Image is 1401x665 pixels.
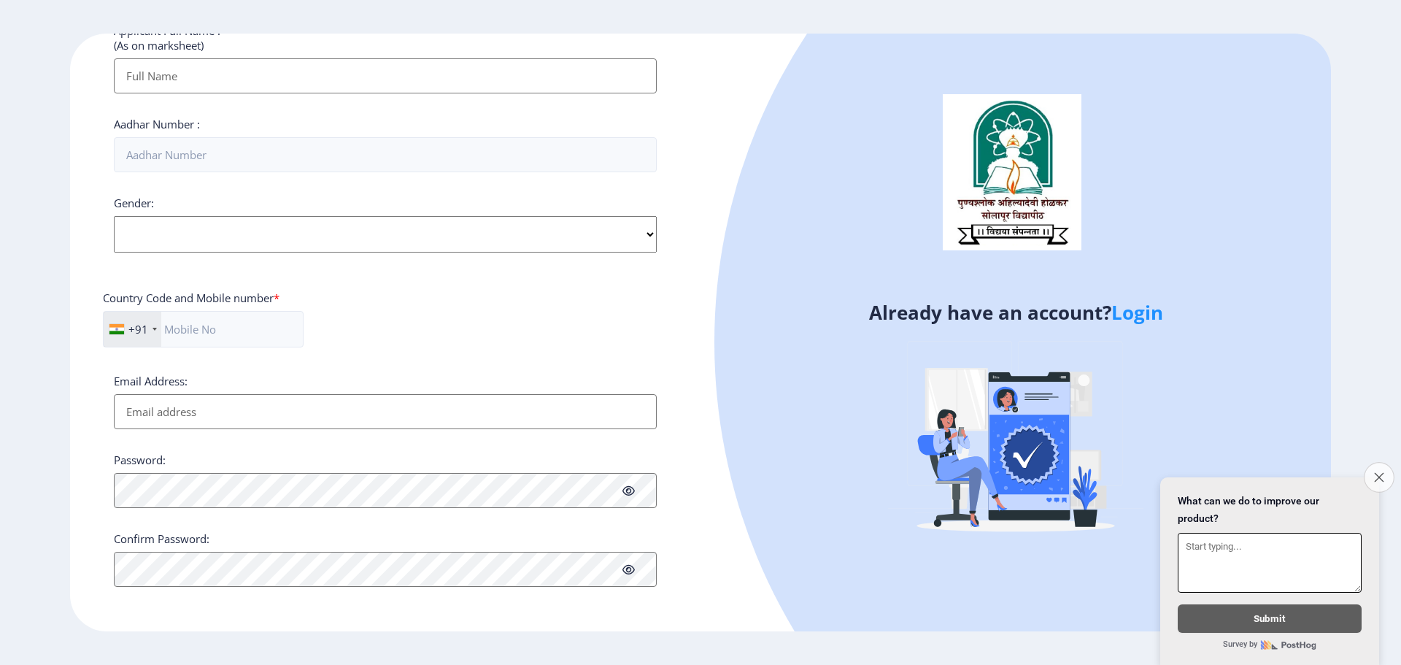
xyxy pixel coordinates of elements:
input: Full Name [114,58,657,93]
label: Password: [114,453,166,467]
input: Email address [114,394,657,429]
div: +91 [128,322,148,337]
div: India (भारत): +91 [104,312,161,347]
a: Login [1111,299,1163,326]
img: logo [943,94,1081,250]
label: Confirm Password: [114,531,209,546]
label: Country Code and Mobile number [103,291,279,305]
img: Verified-rafiki.svg [888,313,1143,569]
label: Gender: [114,196,154,210]
label: Aadhar Number : [114,117,200,131]
input: Aadhar Number [114,137,657,172]
input: Mobile No [103,311,304,347]
label: Applicant Full Name : (As on marksheet) [114,23,220,53]
h4: Already have an account? [711,301,1320,324]
label: Email Address: [114,374,188,388]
